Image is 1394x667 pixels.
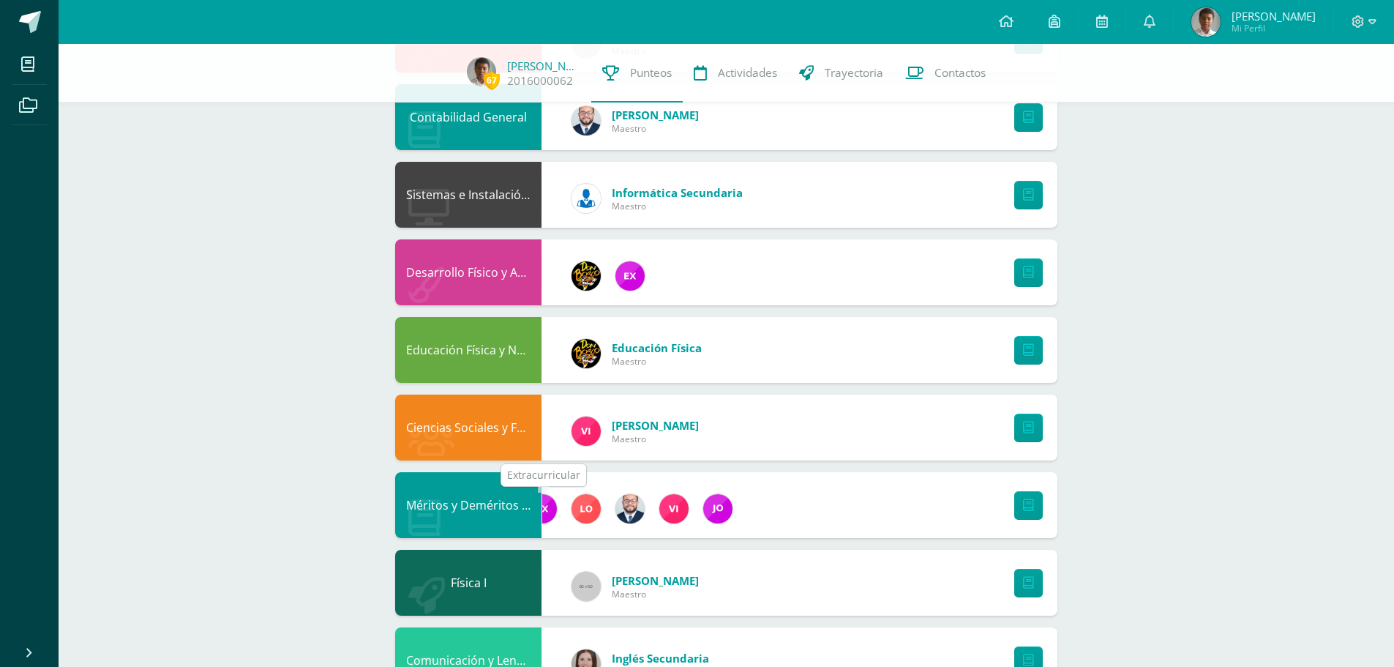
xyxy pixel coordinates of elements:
span: [PERSON_NAME] [612,573,699,588]
img: ea99d1062f58a46360fad08a1855c1a4.png [1191,7,1221,37]
span: Maestro [612,355,702,368]
span: Mi Perfil [1232,22,1316,34]
img: bd6d0aa147d20350c4821b7c643124fa.png [572,417,601,446]
div: Física I [395,550,542,616]
img: ce84f7dabd80ed5f5aa83b4480291ac6.png [615,261,645,291]
div: Extracurricular [507,468,580,482]
span: Contactos [934,65,986,81]
span: Maestro [612,122,699,135]
a: [PERSON_NAME] [507,59,580,73]
div: Desarrollo Físico y Artístico (Extracurricular) [395,239,542,305]
span: [PERSON_NAME] [1232,9,1316,23]
a: Trayectoria [788,44,894,103]
div: Sistemas e Instalación de Software (Desarrollo de Software) [395,162,542,228]
a: Actividades [683,44,788,103]
img: eaa624bfc361f5d4e8a554d75d1a3cf6.png [572,106,601,135]
span: Actividades [718,65,777,81]
a: Punteos [591,44,683,103]
img: 59290ed508a7c2aec46e59874efad3b5.png [572,494,601,523]
div: Contabilidad General [395,84,542,150]
img: 21dcd0747afb1b787494880446b9b401.png [572,261,601,291]
img: bd6d0aa147d20350c4821b7c643124fa.png [659,494,689,523]
img: 6614adf7432e56e5c9e182f11abb21f1.png [703,494,732,523]
span: Inglés Secundaria [612,651,709,666]
span: Maestro [612,200,743,212]
span: [PERSON_NAME] [612,418,699,433]
span: Trayectoria [825,65,883,81]
span: 67 [484,71,500,89]
img: eda3c0d1caa5ac1a520cf0290d7c6ae4.png [572,339,601,368]
img: ea99d1062f58a46360fad08a1855c1a4.png [467,57,496,86]
span: Maestro [612,433,699,445]
div: Educación Física y Natación [395,317,542,383]
img: 6ed6846fa57649245178fca9fc9a58dd.png [572,184,601,213]
span: Educación Física [612,340,702,355]
div: Ciencias Sociales y Formación Ciudadana 4 [395,395,542,461]
a: Contactos [894,44,997,103]
div: Méritos y Deméritos 4to. Bach. en CCLL. "C" [395,472,542,538]
img: 60x60 [572,572,601,601]
span: [PERSON_NAME] [612,108,699,122]
img: ce84f7dabd80ed5f5aa83b4480291ac6.png [528,494,557,523]
span: Punteos [630,65,672,81]
a: 2016000062 [507,73,573,89]
span: Informática Secundaria [612,185,743,200]
img: eaa624bfc361f5d4e8a554d75d1a3cf6.png [615,494,645,523]
span: Maestro [612,588,699,600]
